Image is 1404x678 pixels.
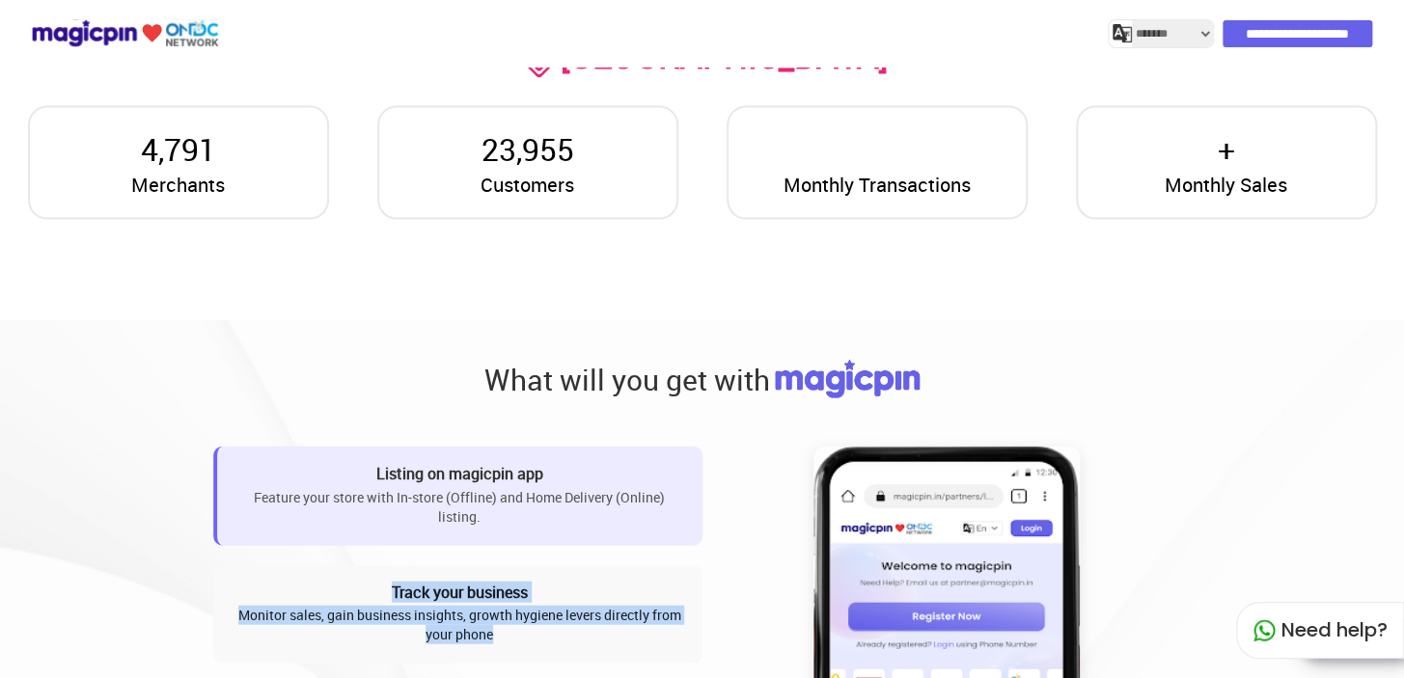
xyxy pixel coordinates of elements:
[1165,172,1287,200] span: Monthly Sales
[482,127,574,172] p: 23,955
[236,466,683,483] h3: Listing on magicpin app
[775,360,920,398] img: Descriptive Image
[484,360,920,398] h2: What will you get with
[236,584,683,602] h3: Track your business
[481,172,574,200] span: Customers
[1253,619,1276,642] img: whatapp_green.7240e66a.svg
[1113,24,1132,43] img: j2MGCQAAAABJRU5ErkJggg==
[1236,602,1404,659] div: Need help?
[236,606,683,644] p: Monitor sales, gain business insights, growth hygiene levers directly from your phone
[131,172,225,200] span: Merchants
[31,16,219,50] img: ondc-logo-new-small.8a59708e.svg
[236,488,683,527] p: Feature your store with In-store (Offline) and Home Delivery (Online) listing.
[1218,127,1235,172] span: +
[784,172,971,200] span: Monthly Transactions
[141,127,216,172] p: 4,791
